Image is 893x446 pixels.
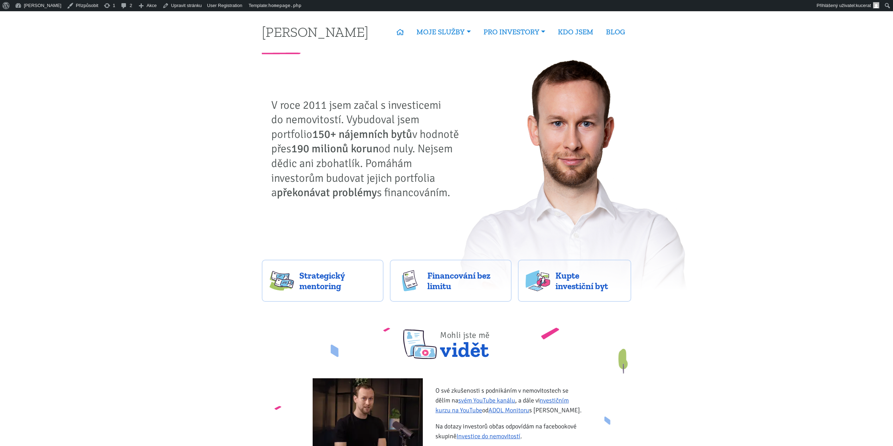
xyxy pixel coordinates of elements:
a: BLOG [600,24,631,40]
a: KDO JSEM [552,24,600,40]
strong: 190 milionů korun [291,142,379,155]
span: kucerat [856,3,871,8]
span: homepage.php [268,3,301,8]
a: Financování bez limitu [390,260,512,302]
span: Financování bez limitu [427,270,504,291]
p: V roce 2011 jsem začal s investicemi do nemovitostí. Vybudoval jsem portfolio v hodnotě přes od n... [271,98,464,200]
a: Kupte investiční byt [518,260,631,302]
img: finance [398,270,422,291]
img: flats [526,270,550,291]
a: [PERSON_NAME] [262,25,368,39]
a: ADOL Monitoru [488,406,529,414]
p: Na dotazy investorů občas odpovídám na facebookové skupině . [435,421,584,441]
a: Strategický mentoring [262,260,384,302]
strong: překonávat problémy [277,186,377,199]
a: MOJE SLUŽBY [410,24,477,40]
span: vidět [440,321,490,359]
a: PRO INVESTORY [477,24,552,40]
span: Strategický mentoring [299,270,376,291]
p: O své zkušenosti s podnikáním v nemovitostech se dělím na , a dále v od s [PERSON_NAME]. [435,386,584,415]
a: Investice do nemovitostí [457,432,520,440]
span: Mohli jste mě [440,330,490,340]
strong: 150+ nájemních bytů [312,127,412,141]
span: Kupte investiční byt [555,270,624,291]
a: svém YouTube kanálu [458,397,515,404]
img: strategy [269,270,294,291]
